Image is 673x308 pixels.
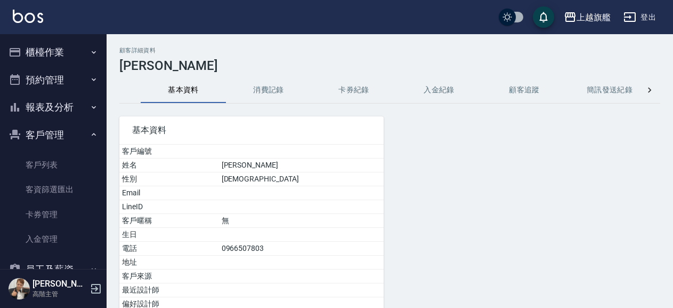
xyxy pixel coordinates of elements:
[219,242,384,256] td: 0966507803
[119,186,219,200] td: Email
[219,172,384,186] td: [DEMOGRAPHIC_DATA]
[4,38,102,66] button: 櫃檯作業
[119,200,219,214] td: LineID
[119,159,219,172] td: 姓名
[4,121,102,149] button: 客戶管理
[119,242,219,256] td: 電話
[4,202,102,227] a: 卡券管理
[119,270,219,283] td: 客戶來源
[619,7,660,27] button: 登出
[396,77,482,103] button: 入金紀錄
[560,6,615,28] button: 上越旗艦
[4,153,102,177] a: 客戶列表
[226,77,311,103] button: 消費記錄
[533,6,554,28] button: save
[4,227,102,251] a: 入金管理
[4,177,102,202] a: 客資篩選匯出
[13,10,43,23] img: Logo
[33,289,87,299] p: 高階主管
[311,77,396,103] button: 卡券紀錄
[119,228,219,242] td: 生日
[4,93,102,121] button: 報表及分析
[119,214,219,228] td: 客戶暱稱
[219,214,384,228] td: 無
[119,145,219,159] td: 客戶編號
[33,279,87,289] h5: [PERSON_NAME]
[567,77,652,103] button: 簡訊發送紀錄
[119,256,219,270] td: 地址
[119,58,660,73] h3: [PERSON_NAME]
[482,77,567,103] button: 顧客追蹤
[119,283,219,297] td: 最近設計師
[4,256,102,283] button: 員工及薪資
[9,278,30,299] img: Person
[119,47,660,54] h2: 顧客詳細資料
[141,77,226,103] button: 基本資料
[4,66,102,94] button: 預約管理
[219,159,384,172] td: [PERSON_NAME]
[132,125,371,136] span: 基本資料
[119,172,219,186] td: 性別
[577,11,611,24] div: 上越旗艦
